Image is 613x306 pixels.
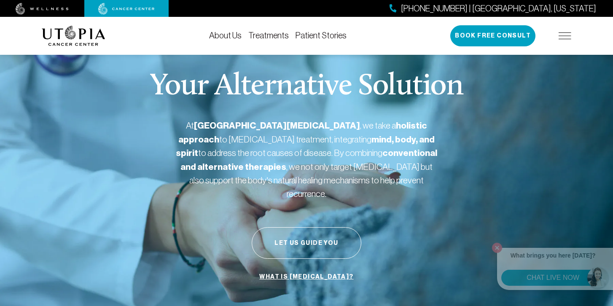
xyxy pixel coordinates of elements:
img: wellness [16,3,69,15]
a: [PHONE_NUMBER] | [GEOGRAPHIC_DATA], [US_STATE] [390,3,596,15]
img: logo [42,26,105,46]
a: Treatments [248,31,289,40]
p: At , we take a to [MEDICAL_DATA] treatment, integrating to address the root causes of disease. By... [176,119,437,200]
span: [PHONE_NUMBER] | [GEOGRAPHIC_DATA], [US_STATE] [401,3,596,15]
a: What is [MEDICAL_DATA]? [257,269,355,285]
img: cancer center [98,3,155,15]
strong: holistic approach [178,120,427,145]
a: Patient Stories [296,31,347,40]
button: Book Free Consult [450,25,535,46]
p: Your Alternative Solution [150,72,463,102]
strong: [GEOGRAPHIC_DATA][MEDICAL_DATA] [194,120,360,131]
button: Let Us Guide You [252,227,361,259]
a: About Us [209,31,242,40]
img: icon-hamburger [559,32,571,39]
strong: conventional and alternative therapies [180,148,437,172]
